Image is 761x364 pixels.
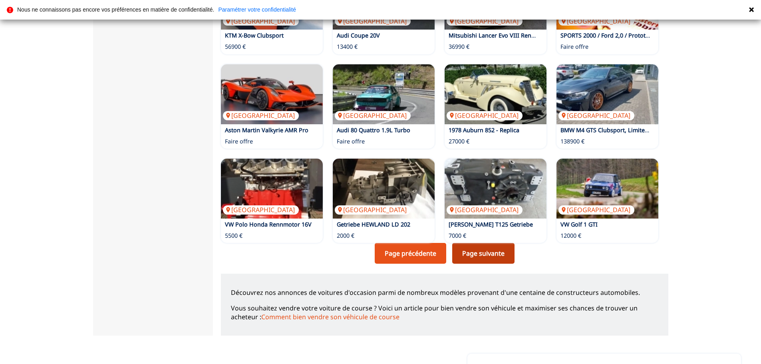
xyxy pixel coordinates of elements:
a: Aston Martin Valkyrie AMR Pro[GEOGRAPHIC_DATA] [221,64,323,124]
p: [GEOGRAPHIC_DATA] [335,17,411,26]
a: [PERSON_NAME] T125 Getriebe [449,221,533,228]
a: Page suivante [452,243,515,264]
p: Faire offre [225,137,253,145]
img: Getriebe HEWLAND LD 202 [333,159,435,219]
p: [GEOGRAPHIC_DATA] [335,205,411,214]
p: 12000 € [560,232,581,240]
a: BMW M4 GTS Clubsport, Limited Edition 700, Carbon[GEOGRAPHIC_DATA] [556,64,658,124]
p: [GEOGRAPHIC_DATA] [447,205,523,214]
p: 36990 € [449,43,469,51]
img: 1978 Auburn 852 - Replica [445,64,546,124]
a: Audi Coupe 20V [337,32,380,39]
p: [GEOGRAPHIC_DATA] [558,205,634,214]
a: Getriebe HEWLAND LD 202[GEOGRAPHIC_DATA] [333,159,435,219]
p: Vous souhaitez vendre votre voiture de course ? Voici un article pour bien vendre son véhicule et... [231,304,658,322]
p: [GEOGRAPHIC_DATA] [223,111,299,120]
a: KTM X-Bow Clubsport [225,32,284,39]
p: 13400 € [337,43,358,51]
p: [GEOGRAPHIC_DATA] [558,111,634,120]
p: 27000 € [449,137,469,145]
img: Ricardo T125 Getriebe [445,159,546,219]
a: Page précédente [375,243,446,264]
p: Faire offre [337,137,365,145]
a: Paramétrer votre confidentialité [218,7,296,12]
p: [GEOGRAPHIC_DATA] [223,17,299,26]
a: 1978 Auburn 852 - Replica [449,126,519,134]
p: Découvrez nos annonces de voitures d'occasion parmi de nombreux modèles provenant d'une centaine ... [231,288,658,297]
img: VW Golf 1 GTI [556,159,658,219]
p: Faire offre [560,43,588,51]
a: Audi 80 Quattro 1.9L Turbo [337,126,410,134]
a: Comment bien vendre son véhicule de course [261,312,399,321]
a: Aston Martin Valkyrie AMR Pro [225,126,308,134]
a: Getriebe HEWLAND LD 202 [337,221,410,228]
p: 7000 € [449,232,466,240]
p: [GEOGRAPHIC_DATA] [447,17,523,26]
p: 138900 € [560,137,584,145]
p: [GEOGRAPHIC_DATA] [447,111,523,120]
a: Mitsubishi Lancer Evo VIII Rennfahrzeug [449,32,559,39]
a: Audi 80 Quattro 1.9L Turbo[GEOGRAPHIC_DATA] [333,64,435,124]
p: [GEOGRAPHIC_DATA] [558,17,634,26]
p: 56900 € [225,43,246,51]
p: [GEOGRAPHIC_DATA] [223,205,299,214]
a: VW Golf 1 GTI [560,221,598,228]
p: 2000 € [337,232,354,240]
a: Ricardo T125 Getriebe[GEOGRAPHIC_DATA] [445,159,546,219]
img: VW Polo Honda Rennmotor 16V [221,159,323,219]
a: VW Polo Honda Rennmotor 16V[GEOGRAPHIC_DATA] [221,159,323,219]
img: Audi 80 Quattro 1.9L Turbo [333,64,435,124]
p: [GEOGRAPHIC_DATA] [335,111,411,120]
img: Aston Martin Valkyrie AMR Pro [221,64,323,124]
a: 1978 Auburn 852 - Replica[GEOGRAPHIC_DATA] [445,64,546,124]
a: VW Polo Honda Rennmotor 16V [225,221,312,228]
a: BMW M4 GTS Clubsport, Limited Edition 700, Carbon [560,126,703,134]
img: BMW M4 GTS Clubsport, Limited Edition 700, Carbon [556,64,658,124]
p: 5500 € [225,232,242,240]
a: VW Golf 1 GTI[GEOGRAPHIC_DATA] [556,159,658,219]
a: SPORTS 2000 / Ford 2,0 / Prototyp bis Bj.1995 gesucht [560,32,706,39]
p: Nous ne connaissons pas encore vos préférences en matière de confidentialité. [17,7,214,12]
